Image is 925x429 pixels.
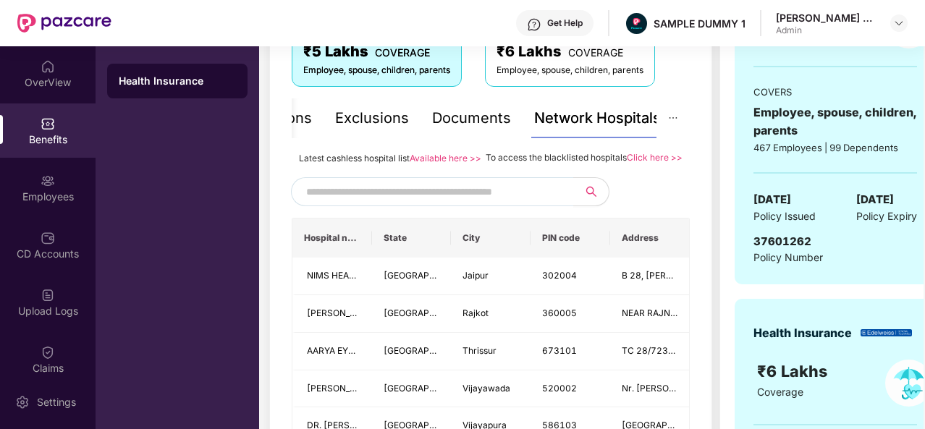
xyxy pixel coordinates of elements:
span: Thrissur [462,345,497,356]
img: svg+xml;base64,PHN2ZyBpZD0iQ0RfQWNjb3VudHMiIGRhdGEtbmFtZT0iQ0QgQWNjb3VudHMiIHhtbG5zPSJodHRwOi8vd3... [41,231,55,245]
div: COVERS [753,85,917,99]
div: Settings [33,395,80,409]
span: Vijayawada [462,383,510,394]
img: insurerLogo [861,329,912,337]
img: svg+xml;base64,PHN2ZyBpZD0iRHJvcGRvd24tMzJ4MzIiIHhtbG5zPSJodHRwOi8vd3d3LnczLm9yZy8yMDAwL3N2ZyIgd2... [893,17,905,29]
button: search [573,177,609,206]
span: Latest cashless hospital list [299,153,410,163]
span: Policy Expiry [856,208,917,224]
span: Rajkot [462,307,489,318]
span: [GEOGRAPHIC_DATA] [384,345,474,356]
td: TC 28/723/1,2ND FLOOR PALLITHANAM, BUS STAND [610,333,690,370]
span: 360005 [542,307,577,318]
div: ₹5 Lakhs [303,41,450,63]
span: Hospital name [304,232,360,244]
th: PIN code [531,218,610,258]
img: Pazcare_Alternative_logo-01-01.png [626,13,647,34]
div: [PERSON_NAME] K S [776,11,877,25]
span: [DATE] [856,191,894,208]
div: Employee, spouse, children, parents [753,103,917,140]
span: Nr. [PERSON_NAME][GEOGRAPHIC_DATA], [GEOGRAPHIC_DATA] [622,383,893,394]
img: svg+xml;base64,PHN2ZyBpZD0iU2V0dGluZy0yMHgyMCIgeG1sbnM9Imh0dHA6Ly93d3cudzMub3JnLzIwMDAvc3ZnIiB3aW... [15,395,30,409]
span: [GEOGRAPHIC_DATA] [384,307,474,318]
span: Policy Number [753,251,823,263]
span: AARYA EYE CARE [307,345,379,356]
td: Nr. Pushpa Hotel, Suryaraopet [610,370,690,408]
span: 673101 [542,345,577,356]
th: State [372,218,452,258]
td: B 28, GOVIND MARG, TILAK NAGAR, NEAR MOTI DUNGRI CIRCLE [610,258,690,295]
div: Documents [432,107,511,129]
span: Coverage [757,386,803,398]
td: Kerala [372,333,452,370]
span: TC 28/723/1,2ND FLOOR PALLITHANAM, BUS STAND [622,345,847,356]
span: ₹6 Lakhs [757,362,832,381]
a: Available here >> [410,153,481,163]
div: SAMPLE DUMMY 1 [654,17,746,30]
span: NIMS HEART & BRAIN HOSPITAL - A UNIT OF [GEOGRAPHIC_DATA] [307,270,587,281]
td: Rajkot [451,295,531,333]
span: 520002 [542,383,577,394]
td: Vijayawada [451,370,531,408]
td: M J NAIDU SUPER SPECIALITY HOSPITAL [292,370,372,408]
img: svg+xml;base64,PHN2ZyBpZD0iRW1wbG95ZWVzIiB4bWxucz0iaHR0cDovL3d3dy53My5vcmcvMjAwMC9zdmciIHdpZHRoPS... [41,174,55,188]
div: ₹6 Lakhs [497,41,643,63]
img: svg+xml;base64,PHN2ZyBpZD0iSG9tZSIgeG1sbnM9Imh0dHA6Ly93d3cudzMub3JnLzIwMDAvc3ZnIiB3aWR0aD0iMjAiIG... [41,59,55,74]
th: City [451,218,531,258]
td: Jaipur [451,258,531,295]
img: New Pazcare Logo [17,14,111,33]
span: 302004 [542,270,577,281]
span: [GEOGRAPHIC_DATA] [384,270,474,281]
span: [GEOGRAPHIC_DATA] [384,383,474,394]
td: Gujarat [372,295,452,333]
td: Rajasthan [372,258,452,295]
th: Hospital name [292,218,372,258]
span: ellipsis [668,113,678,123]
span: [PERSON_NAME] SUPER SPECIALITY HOSPITAL [307,383,507,394]
img: svg+xml;base64,PHN2ZyBpZD0iQ2xhaW0iIHhtbG5zPSJodHRwOi8vd3d3LnczLm9yZy8yMDAwL3N2ZyIgd2lkdGg9IjIwIi... [41,345,55,360]
span: 37601262 [753,234,811,248]
td: Netradeep Maxivision Eye Hospitals Pvt Ltd [292,295,372,333]
span: [DATE] [753,191,791,208]
button: ellipsis [656,98,690,138]
span: COVERAGE [375,46,430,59]
td: NEAR RAJNAGAR CHOWK NANA MUVA MAIN ROAD, BESIDE SURYAMUKHI HANUMAN TEMPLE [610,295,690,333]
span: Policy Issued [753,208,816,224]
div: Employee, spouse, children, parents [303,64,450,77]
a: Click here >> [627,152,683,163]
th: Address [610,218,690,258]
div: Health Insurance [119,74,236,88]
img: svg+xml;base64,PHN2ZyBpZD0iSGVscC0zMngzMiIgeG1sbnM9Imh0dHA6Ly93d3cudzMub3JnLzIwMDAvc3ZnIiB3aWR0aD... [527,17,541,32]
td: Thrissur [451,333,531,370]
span: Address [622,232,678,244]
td: NIMS HEART & BRAIN HOSPITAL - A UNIT OF NIMS UNIVERSITY [292,258,372,295]
div: Get Help [547,17,583,29]
td: AARYA EYE CARE [292,333,372,370]
span: To access the blacklisted hospitals [486,152,627,163]
span: search [573,186,609,197]
span: COVERAGE [568,46,623,59]
div: Network Hospitals [534,107,661,129]
div: 467 Employees | 99 Dependents [753,140,917,155]
div: Employee, spouse, children, parents [497,64,643,77]
td: Andhra Pradesh [372,370,452,408]
img: svg+xml;base64,PHN2ZyBpZD0iVXBsb2FkX0xvZ3MiIGRhdGEtbmFtZT0iVXBsb2FkIExvZ3MiIHhtbG5zPSJodHRwOi8vd3... [41,288,55,302]
div: Admin [776,25,877,36]
div: Exclusions [335,107,409,129]
span: [PERSON_NAME] Eye Hospitals Pvt Ltd [307,307,467,318]
span: Jaipur [462,270,489,281]
div: Health Insurance [753,324,852,342]
img: svg+xml;base64,PHN2ZyBpZD0iQmVuZWZpdHMiIHhtbG5zPSJodHRwOi8vd3d3LnczLm9yZy8yMDAwL3N2ZyIgd2lkdGg9Ij... [41,116,55,131]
